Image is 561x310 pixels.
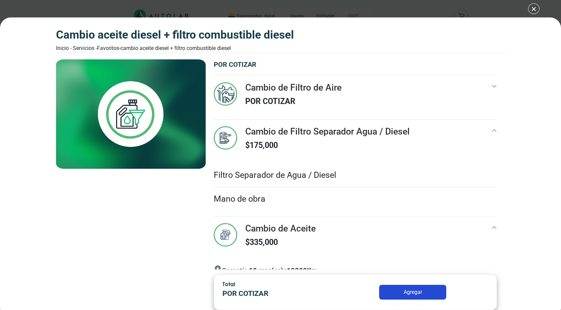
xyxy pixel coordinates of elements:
li: Mano de obra [214,187,497,211]
p: POR COTIZAR [222,288,327,299]
img: mantenimiento_general-v3.svg [214,82,237,106]
p: 12 mes(es) o 13000 Km [249,265,317,275]
p: POR COTIZAR [214,59,497,69]
li: Filtro Separador de Agua / Diesel [214,163,497,188]
p: $ 175,000 [245,140,410,151]
div: Inicio - Servicios - Favoritos - [56,44,294,52]
p: $ 335,000 [245,237,316,248]
p: POR COTIZAR [245,96,342,107]
h3: Cambio de Filtro Separador Agua / Diesel [245,126,410,137]
h3: CAMBIO ACEITE DIESEL + FILTRO COMBUSTIBLE DIESEL [56,28,294,42]
img: default_service_icon.svg [214,126,237,150]
img: cambio_de_aceite-v3.svg [214,223,237,247]
h3: Cambio de Aceite [245,223,316,234]
span: Total [222,281,235,287]
font: CAMBIO ACEITE DIESEL + FILTRO COMBUSTIBLE DIESEL [120,45,231,51]
button: Agregar [379,285,446,300]
span: Garantía [222,265,317,281]
h3: Cambio de Filtro de Aire [245,82,342,93]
